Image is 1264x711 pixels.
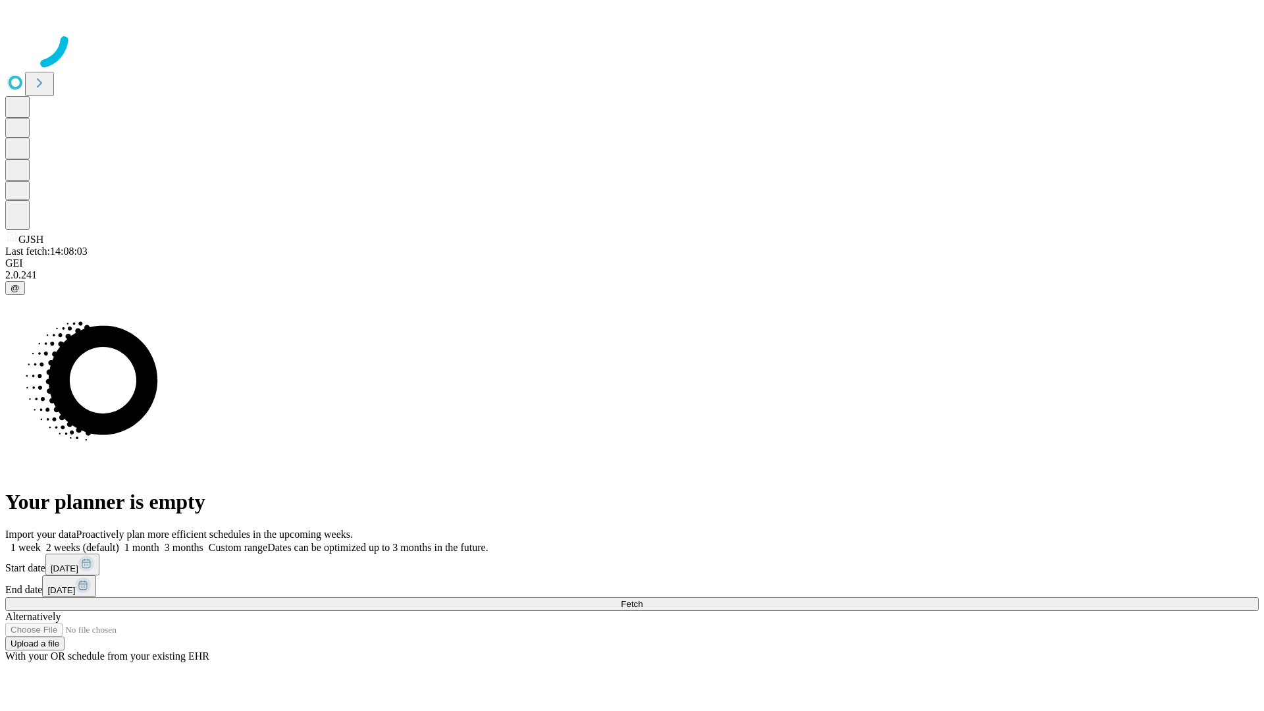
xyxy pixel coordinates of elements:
[45,554,99,575] button: [DATE]
[5,575,1259,597] div: End date
[18,234,43,245] span: GJSH
[5,529,76,540] span: Import your data
[621,599,643,609] span: Fetch
[5,611,61,622] span: Alternatively
[11,542,41,553] span: 1 week
[5,269,1259,281] div: 2.0.241
[165,542,203,553] span: 3 months
[76,529,353,540] span: Proactively plan more efficient schedules in the upcoming weeks.
[5,257,1259,269] div: GEI
[47,585,75,595] span: [DATE]
[5,597,1259,611] button: Fetch
[5,637,65,650] button: Upload a file
[5,554,1259,575] div: Start date
[5,650,209,662] span: With your OR schedule from your existing EHR
[267,542,488,553] span: Dates can be optimized up to 3 months in the future.
[5,246,88,257] span: Last fetch: 14:08:03
[42,575,96,597] button: [DATE]
[46,542,119,553] span: 2 weeks (default)
[11,283,20,293] span: @
[209,542,267,553] span: Custom range
[5,281,25,295] button: @
[5,490,1259,514] h1: Your planner is empty
[51,564,78,573] span: [DATE]
[124,542,159,553] span: 1 month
